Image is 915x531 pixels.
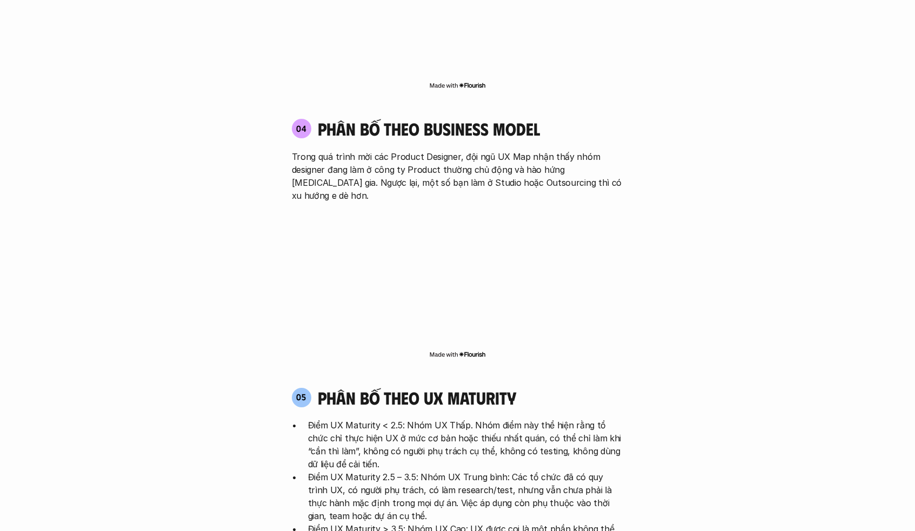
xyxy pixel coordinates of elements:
p: Điểm UX Maturity < 2.5: Nhóm UX Thấp. Nhóm điểm này thể hiện rằng tổ chức chỉ thực hiện UX ở mức ... [308,419,624,470]
h4: phân bố theo ux maturity [318,387,516,408]
img: Made with Flourish [429,81,486,90]
p: 05 [296,393,306,401]
h4: phân bố theo business model [318,118,540,139]
p: 04 [296,124,307,133]
p: Điểm UX Maturity 2.5 – 3.5: Nhóm UX Trung bình: Các tổ chức đã có quy trình UX, có người phụ trác... [308,470,624,522]
img: Made with Flourish [429,350,486,359]
p: Trong quá trình mời các Product Designer, đội ngũ UX Map nhận thấy nhóm designer đang làm ở công ... [292,150,624,202]
iframe: Interactive or visual content [282,207,633,348]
